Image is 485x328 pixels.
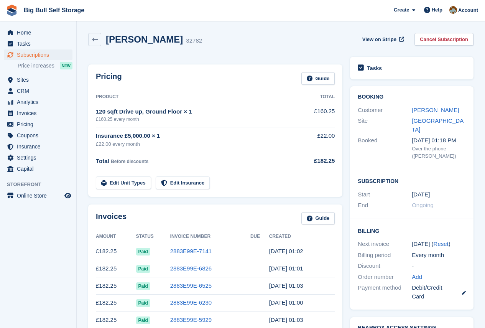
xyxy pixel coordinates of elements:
[412,190,430,199] time: 2024-03-11 00:00:00 UTC
[4,97,72,107] a: menu
[156,176,210,189] a: Edit Insurance
[358,273,412,282] div: Order number
[96,243,136,260] td: £182.25
[111,159,148,164] span: Before discounts
[96,212,127,225] h2: Invoices
[6,5,18,16] img: stora-icon-8386f47178a22dfd0bd8f6a31ec36ba5ce8667c1dd55bd0f319d3a0aa187defe.svg
[96,140,298,148] div: £22.00 every month
[298,103,335,127] td: £160.25
[17,108,63,119] span: Invoices
[4,38,72,49] a: menu
[4,152,72,163] a: menu
[301,72,335,85] a: Guide
[96,277,136,295] td: £182.25
[136,316,150,324] span: Paid
[18,62,54,69] span: Price increases
[96,158,109,164] span: Total
[136,282,150,290] span: Paid
[18,61,72,70] a: Price increases NEW
[17,119,63,130] span: Pricing
[362,36,396,43] span: View on Stripe
[17,74,63,85] span: Sites
[412,136,466,145] div: [DATE] 01:18 PM
[136,299,150,307] span: Paid
[170,248,212,254] a: 2883E99E-7141
[4,86,72,96] a: menu
[17,130,63,141] span: Coupons
[17,27,63,38] span: Home
[394,6,409,14] span: Create
[170,299,212,306] a: 2883E99E-6230
[4,141,72,152] a: menu
[170,316,212,323] a: 2883E99E-5929
[21,4,87,16] a: Big Bull Self Storage
[358,240,412,249] div: Next invoice
[358,117,412,134] div: Site
[412,262,466,270] div: -
[4,108,72,119] a: menu
[269,282,303,289] time: 2025-07-11 00:03:07 UTC
[458,7,478,14] span: Account
[17,163,63,174] span: Capital
[4,49,72,60] a: menu
[17,97,63,107] span: Analytics
[136,265,150,273] span: Paid
[358,177,466,185] h2: Subscription
[269,265,303,272] time: 2025-08-11 00:01:57 UTC
[17,190,63,201] span: Online Store
[269,231,335,243] th: Created
[4,130,72,141] a: menu
[269,316,303,323] time: 2025-05-11 00:03:04 UTC
[358,227,466,234] h2: Billing
[301,212,335,225] a: Guide
[17,49,63,60] span: Subscriptions
[269,299,303,306] time: 2025-06-11 00:00:34 UTC
[412,117,464,133] a: [GEOGRAPHIC_DATA]
[359,33,406,46] a: View on Stripe
[96,176,151,189] a: Edit Unit Types
[4,119,72,130] a: menu
[412,202,434,208] span: Ongoing
[412,273,422,282] a: Add
[63,191,72,200] a: Preview store
[358,201,412,210] div: End
[250,231,269,243] th: Due
[358,262,412,270] div: Discount
[434,241,449,247] a: Reset
[136,248,150,255] span: Paid
[170,231,250,243] th: Invoice Number
[414,33,473,46] a: Cancel Subscription
[269,248,303,254] time: 2025-09-11 00:02:14 UTC
[17,38,63,49] span: Tasks
[60,62,72,69] div: NEW
[186,36,202,45] div: 32782
[4,27,72,38] a: menu
[170,282,212,289] a: 2883E99E-6525
[298,157,335,165] div: £182.25
[96,107,298,116] div: 120 sqft Drive up, Ground Floor × 1
[106,34,183,45] h2: [PERSON_NAME]
[96,294,136,312] td: £182.25
[96,116,298,123] div: £160.25 every month
[358,94,466,100] h2: Booking
[412,240,466,249] div: [DATE] ( )
[136,231,170,243] th: Status
[367,65,382,72] h2: Tasks
[96,231,136,243] th: Amount
[449,6,457,14] img: Mike Llewellen Palmer
[358,136,412,160] div: Booked
[358,251,412,260] div: Billing period
[358,190,412,199] div: Start
[432,6,442,14] span: Help
[17,152,63,163] span: Settings
[412,145,466,160] div: Over the phone ([PERSON_NAME])
[358,283,412,301] div: Payment method
[298,91,335,103] th: Total
[412,283,466,301] div: Debit/Credit Card
[412,251,466,260] div: Every month
[17,86,63,96] span: CRM
[358,106,412,115] div: Customer
[4,190,72,201] a: menu
[7,181,76,188] span: Storefront
[170,265,212,272] a: 2883E99E-6826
